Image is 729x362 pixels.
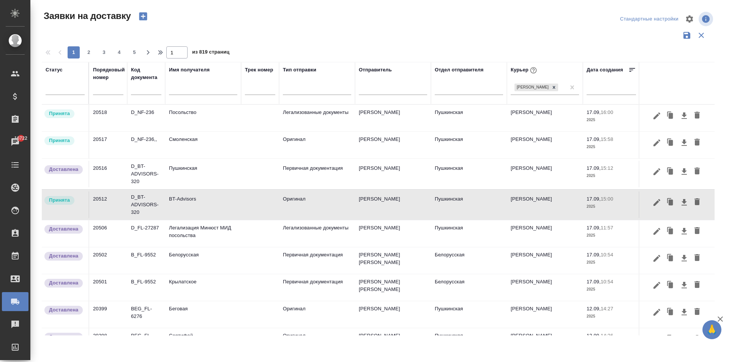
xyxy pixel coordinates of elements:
[691,164,704,179] button: Удалить
[431,301,507,328] td: Пушкинская
[601,225,613,231] p: 11:57
[507,247,583,274] td: [PERSON_NAME]
[355,161,431,187] td: [PERSON_NAME]
[355,274,431,301] td: [PERSON_NAME] [PERSON_NAME]
[587,136,601,142] p: 17.09,
[702,320,721,339] button: 🙏
[511,65,538,75] div: Курьер
[131,66,161,81] div: Код документа
[680,28,694,43] button: Сохранить фильтры
[587,286,636,293] p: 2025
[431,191,507,218] td: Пушкинская
[279,191,355,218] td: Оригинал
[507,191,583,218] td: [PERSON_NAME]
[127,301,165,328] td: BEG_FL-6276
[507,328,583,355] td: [PERSON_NAME]
[89,132,127,158] td: 20517
[587,306,601,311] p: 12.09,
[663,251,678,266] button: Клонировать
[89,328,127,355] td: 20398
[113,49,125,56] span: 4
[431,274,507,301] td: Белорусская
[49,166,78,173] p: Доставлена
[44,251,85,261] div: Документы доставлены, фактическая дата доставки проставиться автоматически
[587,252,601,258] p: 17.09,
[663,136,678,150] button: Клонировать
[587,279,601,285] p: 17.09,
[128,46,140,58] button: 5
[587,232,636,239] p: 2025
[127,274,165,301] td: B_FL-9552
[587,116,636,124] p: 2025
[587,109,601,115] p: 17.09,
[431,105,507,131] td: Пушкинская
[431,247,507,274] td: Белорусская
[650,109,663,123] button: Редактировать
[678,305,691,319] button: Скачать
[601,279,613,285] p: 10:54
[355,191,431,218] td: [PERSON_NAME]
[691,278,704,292] button: Удалить
[49,333,78,341] p: Доставлена
[127,105,165,131] td: D_NF-236
[601,165,613,171] p: 15:12
[49,279,78,287] p: Доставлена
[680,10,699,28] span: Настроить таблицу
[678,278,691,292] button: Скачать
[507,220,583,247] td: [PERSON_NAME]
[165,220,241,247] td: Легализация Минюст МИД посольства
[699,12,715,26] span: Посмотреть информацию
[601,306,613,311] p: 14:27
[165,328,241,355] td: Сертифай
[165,161,241,187] td: Пушкинская
[514,84,550,92] div: [PERSON_NAME]
[49,196,70,204] p: Принята
[650,332,663,346] button: Редактировать
[663,224,678,239] button: Клонировать
[44,109,85,119] div: Курьер назначен
[134,10,152,23] button: Создать
[663,305,678,319] button: Клонировать
[127,328,165,355] td: BEG_FL-6276
[279,220,355,247] td: Легализованные документы
[650,251,663,266] button: Редактировать
[98,49,110,56] span: 3
[165,132,241,158] td: Смоленская
[691,195,704,210] button: Удалить
[691,251,704,266] button: Удалить
[46,66,63,74] div: Статус
[42,10,131,22] span: Заявки на доставку
[601,252,613,258] p: 10:54
[705,322,718,338] span: 🙏
[165,274,241,301] td: Крылатское
[127,132,165,158] td: D_NF-236,,
[165,247,241,274] td: Белорусская
[359,66,392,74] div: Отправитель
[89,274,127,301] td: 20501
[127,159,165,189] td: D_BT-ADVISORS-320
[192,47,229,58] span: из 819 страниц
[49,137,70,144] p: Принята
[44,278,85,288] div: Документы доставлены, фактическая дата доставки проставиться автоматически
[431,220,507,247] td: Пушкинская
[650,195,663,210] button: Редактировать
[49,306,78,314] p: Доставлена
[650,305,663,319] button: Редактировать
[44,305,85,315] div: Документы доставлены, фактическая дата доставки проставиться автоматически
[89,191,127,218] td: 20512
[587,313,636,320] p: 2025
[44,195,85,206] div: Курьер назначен
[279,274,355,301] td: Первичная документация
[587,165,601,171] p: 17.09,
[435,66,483,74] div: Отдел отправителя
[165,301,241,328] td: Беговая
[113,46,125,58] button: 4
[355,328,431,355] td: [PERSON_NAME]
[165,105,241,131] td: Посольство
[587,333,601,338] p: 12.09,
[355,105,431,131] td: [PERSON_NAME]
[507,105,583,131] td: [PERSON_NAME]
[691,332,704,346] button: Удалить
[650,278,663,292] button: Редактировать
[93,66,125,81] div: Порядковый номер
